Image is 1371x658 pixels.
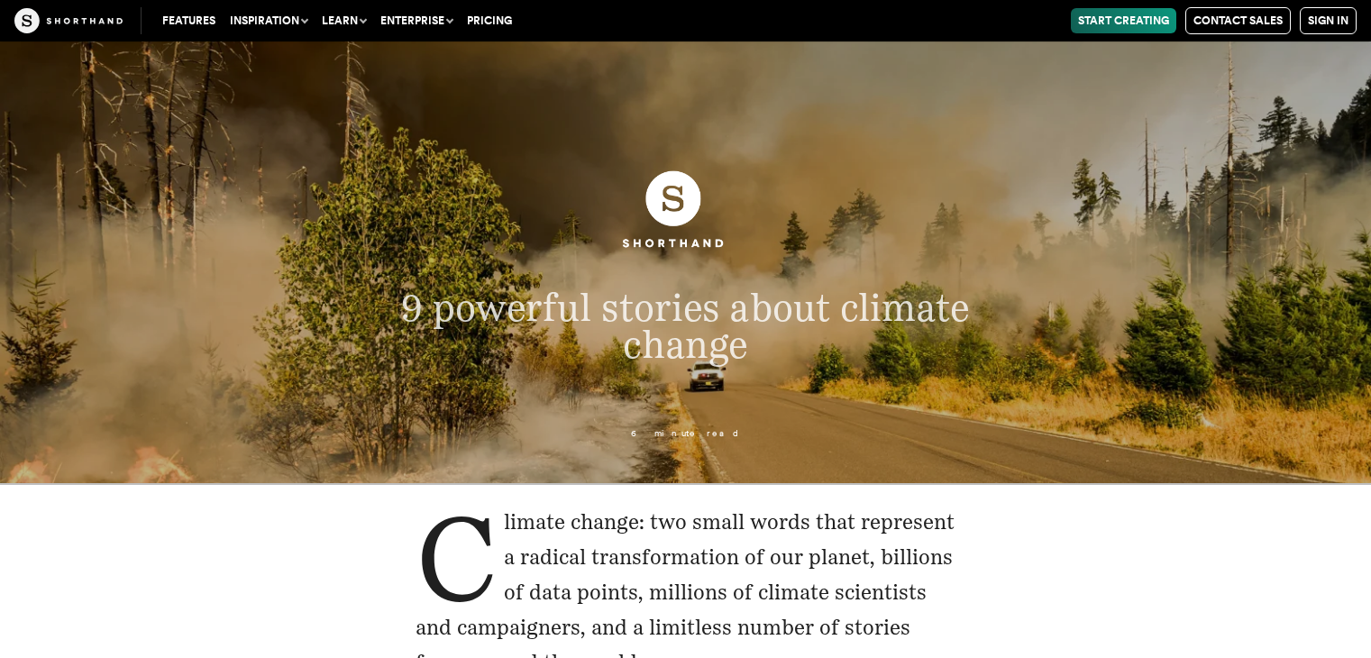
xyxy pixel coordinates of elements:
[328,428,1043,438] p: 6 minute read
[401,285,970,367] span: 9 powerful stories about climate change
[155,8,223,33] a: Features
[1185,7,1291,34] a: Contact Sales
[460,8,519,33] a: Pricing
[14,8,123,33] img: The Craft
[1071,8,1176,33] a: Start Creating
[1300,7,1357,34] a: Sign in
[315,8,373,33] button: Learn
[223,8,315,33] button: Inspiration
[373,8,460,33] button: Enterprise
